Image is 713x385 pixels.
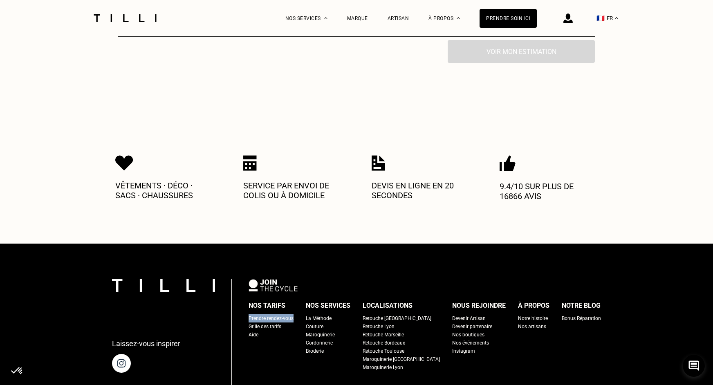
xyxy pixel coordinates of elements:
[249,331,258,339] a: Aide
[363,331,404,339] a: Retouche Marseille
[562,314,601,322] a: Bonus Réparation
[115,155,133,171] img: Icon
[115,181,213,200] p: Vêtements · Déco · Sacs · Chaussures
[372,155,385,171] img: Icon
[452,339,489,347] a: Nos événements
[249,322,281,331] a: Grille des tarifs
[324,17,327,19] img: Menu déroulant
[306,331,335,339] a: Maroquinerie
[347,16,368,21] a: Marque
[452,331,484,339] a: Nos boutiques
[518,300,549,312] div: À propos
[457,17,460,19] img: Menu déroulant à propos
[452,300,506,312] div: Nous rejoindre
[452,314,486,322] a: Devenir Artisan
[596,14,605,22] span: 🇫🇷
[243,155,257,171] img: Icon
[363,347,404,355] a: Retouche Toulouse
[562,300,601,312] div: Notre blog
[615,17,618,19] img: menu déroulant
[112,339,180,348] p: Laissez-vous inspirer
[500,181,598,201] p: 9.4/10 sur plus de 16866 avis
[563,13,573,23] img: icône connexion
[249,314,294,322] a: Prendre rendez-vous
[112,354,131,373] img: page instagram de Tilli une retoucherie à domicile
[112,279,215,292] img: logo Tilli
[452,347,475,355] a: Instagram
[480,9,537,28] a: Prendre soin ici
[518,314,548,322] a: Notre histoire
[243,181,341,200] p: Service par envoi de colis ou à domicile
[91,14,159,22] img: Logo du service de couturière Tilli
[500,155,516,172] img: Icon
[306,347,324,355] a: Broderie
[363,322,395,331] a: Retouche Lyon
[363,314,431,322] a: Retouche [GEOGRAPHIC_DATA]
[306,322,323,331] a: Couture
[306,314,332,322] a: La Méthode
[306,339,333,347] a: Cordonnerie
[518,322,546,331] a: Nos artisans
[363,363,403,372] a: Maroquinerie Lyon
[249,279,298,291] img: logo Join The Cycle
[363,355,440,363] a: Maroquinerie [GEOGRAPHIC_DATA]
[372,181,470,200] p: Devis en ligne en 20 secondes
[363,339,405,347] a: Retouche Bordeaux
[363,300,413,312] div: Localisations
[306,300,350,312] div: Nos services
[452,322,492,331] a: Devenir partenaire
[388,16,409,21] a: Artisan
[249,300,285,312] div: Nos tarifs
